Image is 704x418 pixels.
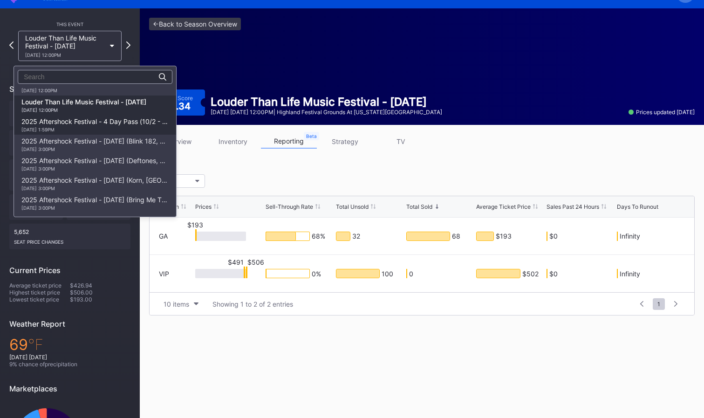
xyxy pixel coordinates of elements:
div: [DATE] 3:00PM [21,166,169,171]
div: [DATE] 1:59PM [21,127,169,132]
div: [DATE] 12:00PM [21,88,145,93]
div: Louder Than Life Music Festival - [DATE] [21,98,146,113]
div: 2025 Aftershock Festival - [DATE] (Deftones, A Perfect Circle, Turnstile, Lamb of God) [21,157,169,171]
div: [DATE] 3:00PM [21,146,169,152]
div: 2025 Aftershock Festival - [DATE] (Korn, [GEOGRAPHIC_DATA], Gojira, Three Days Grace) [21,176,169,191]
div: 2025 Aftershock Festival - 4 Day Pass (10/2 - 10/5) (Blink 182, Deftones, Korn, Bring Me The Hori... [21,117,169,132]
div: 2025 Aftershock Festival - [DATE] (Blink 182, Good Charlotte, All Time Low, All American Rejects) [21,137,169,152]
input: Search [24,73,105,81]
div: 2025 Aftershock Festival - [DATE] (Bring Me The Horizon, [PERSON_NAME], [PERSON_NAME], [PERSON_NA... [21,196,169,211]
div: [DATE] 12:00PM [21,107,146,113]
div: [DATE] 3:00PM [21,205,169,211]
div: [DATE] 3:00PM [21,185,169,191]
